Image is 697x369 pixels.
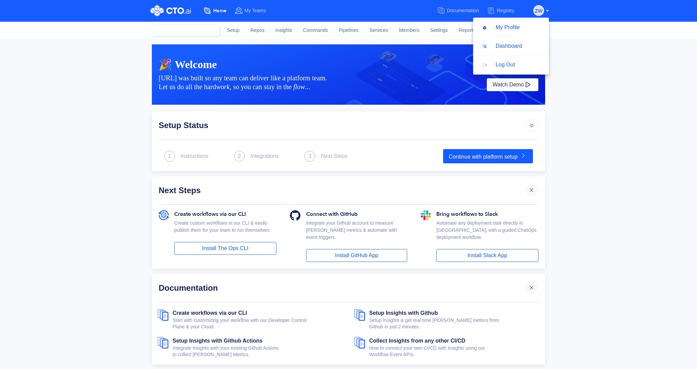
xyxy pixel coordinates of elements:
[482,43,489,50] img: Layout-top-panel.svg
[293,83,305,90] i: flow
[473,21,549,34] a: My Profile
[436,249,538,262] a: Install Slack App
[157,309,173,321] img: documents.svg
[306,220,407,249] div: Integrate your Github account to measure [PERSON_NAME] metrics & automate with event triggers.
[487,78,538,91] button: Watch Demo
[476,58,521,71] button: Log Out
[533,5,544,16] button: ZW
[524,81,532,89] img: play-white.svg
[443,149,533,163] a: Continue with platform setup
[159,58,538,71] div: 🎉 Welcome
[333,21,364,40] a: Pipelines
[159,74,485,91] div: [URL] was built so any team can deliver like a platform team. Let us do all the hard , so you can...
[216,83,230,90] i: work
[369,310,438,319] a: Setup Insights with Github
[173,310,247,319] a: Create workflows via our CLI
[174,210,246,218] span: Create workflows via our CLI
[306,249,407,262] a: Install GitHub App
[251,152,279,160] div: Integrations
[473,40,549,53] a: Dashboard
[369,317,540,330] div: Setup Insights & get real time [PERSON_NAME] metrics from Github in just 2 minutes.
[482,24,489,31] img: Component.svg
[528,187,535,193] img: cross.svg
[306,210,407,220] div: Connect with GitHub
[157,337,173,349] img: documents.svg
[304,151,315,162] img: next_step.svg
[221,21,245,40] a: Setup
[453,21,481,40] a: Reports
[213,7,226,14] span: Home
[164,151,175,162] img: next_step.svg
[364,21,394,40] a: Services
[270,21,298,40] a: Insights
[244,8,266,13] span: My Teams
[234,151,245,162] img: next_step.svg
[436,220,538,249] div: Automate any deployment task directly in [GEOGRAPHIC_DATA], with a guided ChatOps deployment work...
[487,4,522,17] a: Registry
[528,284,535,291] img: cross.svg
[497,8,514,13] span: Registry
[476,21,525,34] button: My Profile
[159,281,525,294] div: Documentation
[151,5,191,16] img: CTO.ai Logo
[159,118,525,132] div: Setup Status
[245,21,270,40] a: Repos
[369,345,540,358] div: How to connect your own CI/CD with Insights using our Workflow Event APIs.
[173,345,343,358] div: Integrate Insights with your existing Github Actions to collect [PERSON_NAME] Metrics.
[482,62,489,68] img: Sign-out.svg
[525,118,538,132] img: arrow_icon_default.svg
[425,21,453,40] a: Settings
[181,152,208,160] div: Instructions
[473,58,549,71] a: Log Out
[174,242,276,255] a: Install The Ops CLI
[203,4,235,17] a: Home
[436,210,538,220] div: Bring workflows to Slack
[321,152,347,160] div: Next Steps
[394,21,425,40] a: Members
[159,183,525,197] div: Next Steps
[354,337,369,349] img: documents.svg
[354,309,369,321] img: documents.svg
[447,8,479,13] span: Documentation
[437,4,487,17] a: Documentation
[535,5,542,16] span: ZW
[174,220,276,242] div: Create custom workflows in our CLI & easily publish them for your team to run themselves.
[235,4,274,17] a: My Teams
[173,338,262,346] a: Setup Insights with Github Actions
[173,317,343,330] div: Start with customizing your workflow with our Developer Control Plane & your Cloud.
[369,338,465,346] a: Collect Insights from any other CI/CD
[476,40,528,53] button: Dashboard
[298,21,334,40] a: Commands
